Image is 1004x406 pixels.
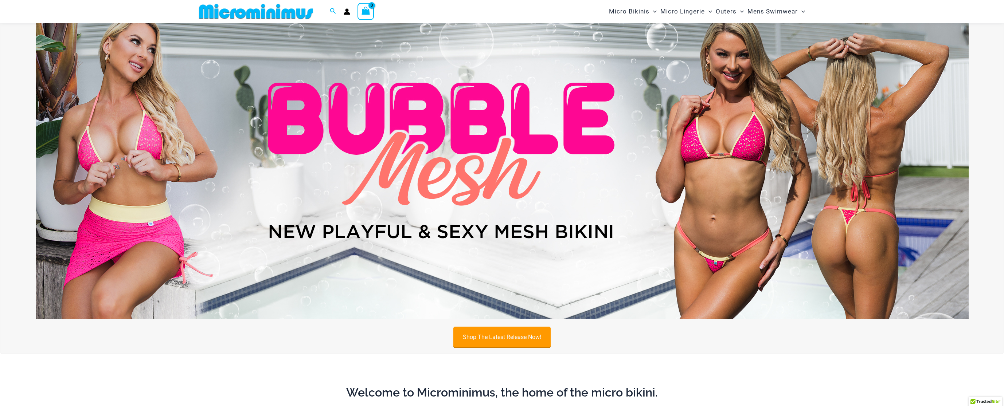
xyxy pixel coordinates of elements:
span: Micro Bikinis [609,2,649,21]
a: Account icon link [344,8,350,15]
a: Shop The Latest Release Now! [453,327,551,347]
a: OutersMenu ToggleMenu Toggle [714,2,746,21]
span: Mens Swimwear [747,2,798,21]
img: Bubble Mesh Highlight Pink [36,2,969,319]
span: Menu Toggle [737,2,744,21]
a: View Shopping Cart, empty [358,3,374,20]
a: Mens SwimwearMenu ToggleMenu Toggle [746,2,807,21]
nav: Site Navigation [606,1,808,22]
span: Micro Lingerie [660,2,705,21]
a: Micro LingerieMenu ToggleMenu Toggle [659,2,714,21]
span: Menu Toggle [649,2,657,21]
a: Micro BikinisMenu ToggleMenu Toggle [607,2,659,21]
span: Outers [716,2,737,21]
h2: Welcome to Microminimus, the home of the micro bikini. [202,385,803,400]
a: Search icon link [330,7,336,16]
img: MM SHOP LOGO FLAT [196,3,316,20]
span: Menu Toggle [705,2,712,21]
span: Menu Toggle [798,2,805,21]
